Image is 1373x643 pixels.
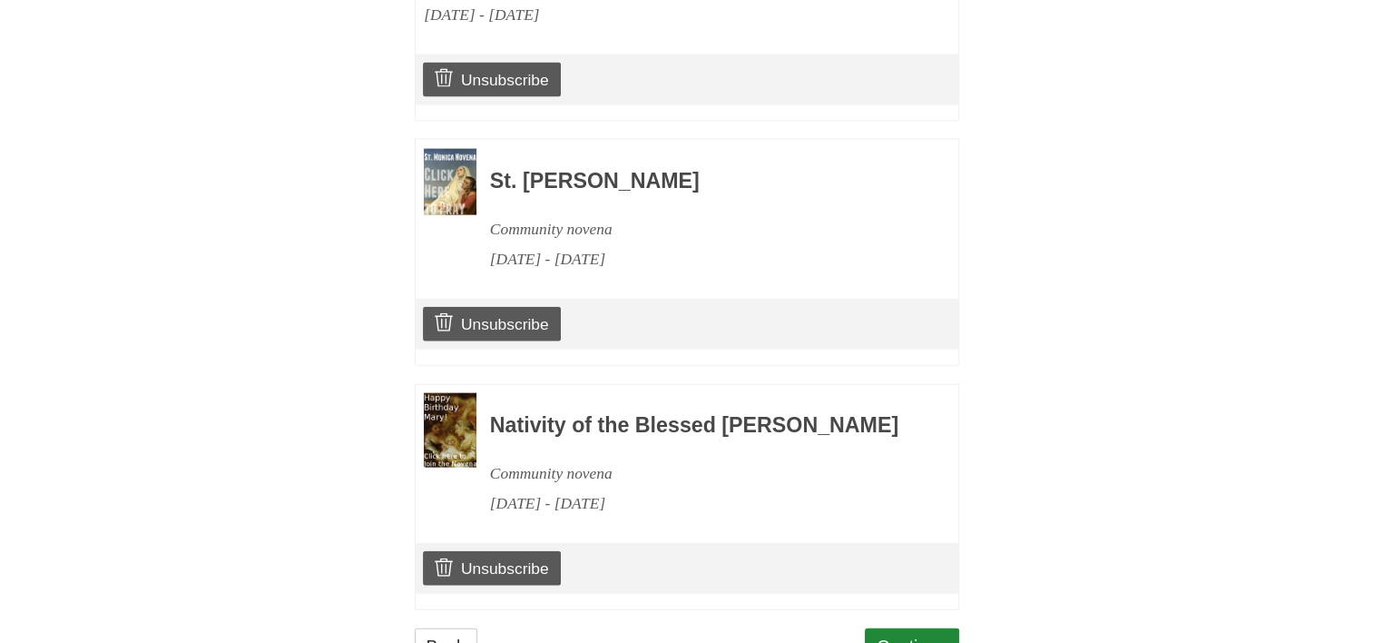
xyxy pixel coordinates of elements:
[490,214,909,244] div: Community novena
[423,307,560,341] a: Unsubscribe
[424,393,476,468] img: Novena image
[490,244,909,274] div: [DATE] - [DATE]
[490,414,909,438] h3: Nativity of the Blessed [PERSON_NAME]
[424,149,476,215] img: Novena image
[490,459,909,489] div: Community novena
[490,489,909,519] div: [DATE] - [DATE]
[423,551,560,586] a: Unsubscribe
[490,170,909,193] h3: St. [PERSON_NAME]
[423,63,560,97] a: Unsubscribe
